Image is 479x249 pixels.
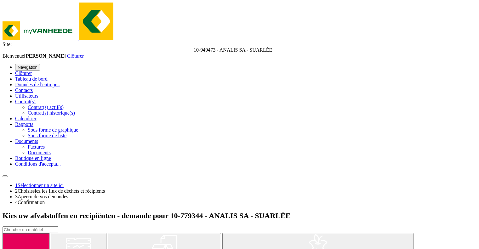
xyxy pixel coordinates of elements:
a: Contacts [15,88,33,93]
a: Sous forme de liste [28,133,66,138]
a: Conditions d'accepta... [15,161,61,167]
span: 10-949473 - ANALIS SA - SUARLÉE [194,47,272,53]
a: Données de l'entrepr... [15,82,60,87]
span: 1 [15,183,18,188]
img: myVanheede [3,21,78,40]
span: Confirmation [18,200,45,205]
a: Clôturer [15,71,32,76]
a: Contrat(s) [15,99,36,104]
a: Documents [15,139,38,144]
span: 4 [15,200,18,205]
span: Choisissiez les flux de déchets et récipients [18,188,105,194]
a: Sous forme de graphique [28,127,78,133]
a: Calendrier [15,116,37,121]
h2: Kies uw afvalstoffen en recipiënten - demande pour 10-779344 - ANALIS SA - SUARLÉE [3,212,476,220]
button: Navigation [15,64,40,71]
a: Contrat(s) actif(s) [28,105,64,110]
a: Clôturer [67,53,84,59]
span: 3 [15,194,18,199]
a: Documents [28,150,51,155]
a: Tableau de bord [15,76,48,82]
a: Boutique en ligne [15,156,51,161]
span: 2 [15,188,18,194]
span: Site: [3,42,12,47]
span: Navigation [18,65,37,70]
img: myVanheede [79,3,113,40]
span: Aperçu de vos demandes [18,194,68,199]
input: Chercher du matériel [3,226,58,233]
a: Contrat(s) historique(s) [28,110,75,116]
a: Rapports [15,122,33,127]
a: 1Sélectionner un site ici [15,183,64,188]
span: Sélectionner un site ici [18,183,64,188]
a: Factures [28,144,45,150]
strong: [PERSON_NAME] [24,53,66,59]
a: Utilisateurs [15,93,38,99]
span: Bienvenue [3,53,67,59]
